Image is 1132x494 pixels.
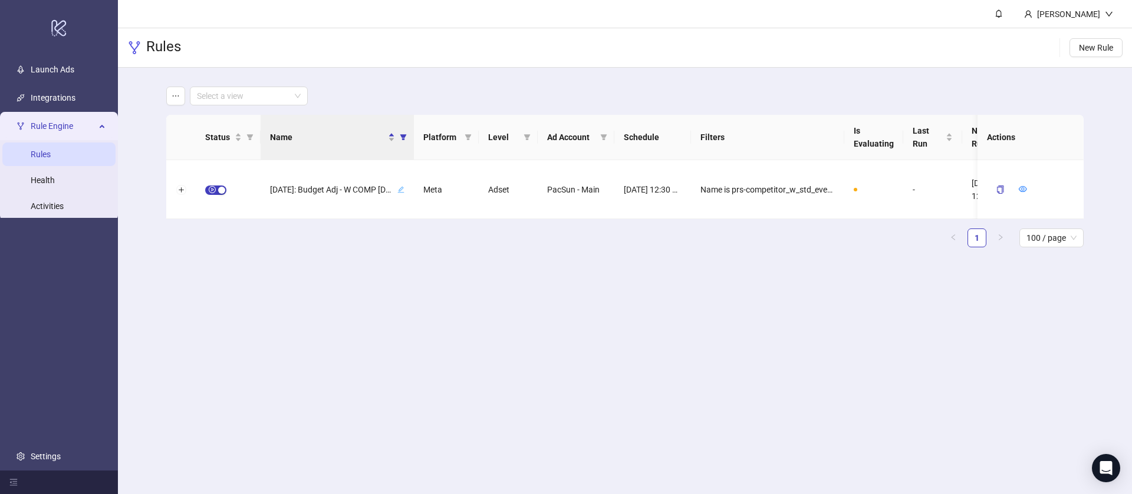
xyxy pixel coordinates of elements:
[968,228,986,247] li: 1
[1024,10,1032,18] span: user
[991,228,1010,247] li: Next Page
[31,114,96,138] span: Rule Engine
[146,38,181,58] h3: Rules
[598,128,610,146] span: filter
[400,134,407,141] span: filter
[31,93,75,102] a: Integrations
[261,115,414,160] th: Name
[462,128,474,146] span: filter
[968,229,986,247] a: 1
[962,160,1021,219] div: [DATE] 12:30 PM
[465,134,472,141] span: filter
[944,228,963,247] button: left
[1079,43,1113,52] span: New Rule
[521,128,533,146] span: filter
[488,131,519,144] span: Level
[270,182,404,197] div: [DATE]: Budget Adj - W COMP [DATE]edit
[538,160,614,219] div: PacSun - Main
[1105,10,1113,18] span: down
[913,124,943,150] span: Last Run
[962,115,1021,160] th: Next Run
[903,115,962,160] th: Last Run
[1019,228,1084,247] div: Page Size
[844,115,903,160] th: Is Evaluating
[172,92,180,100] span: ellipsis
[903,160,962,219] div: -
[987,180,1014,199] button: copy
[972,124,1002,150] span: Next Run
[17,122,25,130] span: fork
[1092,454,1120,482] div: Open Intercom Messenger
[196,115,261,160] th: Status
[1019,185,1027,193] span: eye
[31,201,64,211] a: Activities
[624,183,682,196] span: [DATE] 12:30 PM
[414,160,479,219] div: Meta
[614,115,691,160] th: Schedule
[423,131,460,144] span: Platform
[246,134,254,141] span: filter
[479,160,538,219] div: Adset
[547,131,595,144] span: Ad Account
[31,452,61,461] a: Settings
[1019,185,1027,194] a: eye
[995,9,1003,18] span: bell
[691,115,844,160] th: Filters
[397,186,404,193] span: edit
[244,128,256,146] span: filter
[944,228,963,247] li: Previous Page
[270,183,395,196] span: [DATE]: Budget Adj - W COMP [DATE]
[1026,229,1077,247] span: 100 / page
[1032,8,1105,21] div: [PERSON_NAME]
[31,175,55,185] a: Health
[270,131,386,144] span: Name
[205,131,232,144] span: Status
[996,185,1005,194] span: copy
[991,228,1010,247] button: right
[1070,38,1123,57] button: New Rule
[600,134,607,141] span: filter
[524,134,531,141] span: filter
[397,128,409,146] span: filter
[978,115,1084,160] th: Actions
[31,65,74,74] a: Launch Ads
[997,234,1004,241] span: right
[700,183,835,196] span: Name is prs-competitor_w_std_evergreen_cc_multi_meta_purch_max_autob_site_w-18-44_1dc1dv_aug25_v2
[9,478,18,486] span: menu-fold
[31,150,51,159] a: Rules
[176,185,186,195] button: Expand row
[127,41,141,55] span: fork
[950,234,957,241] span: left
